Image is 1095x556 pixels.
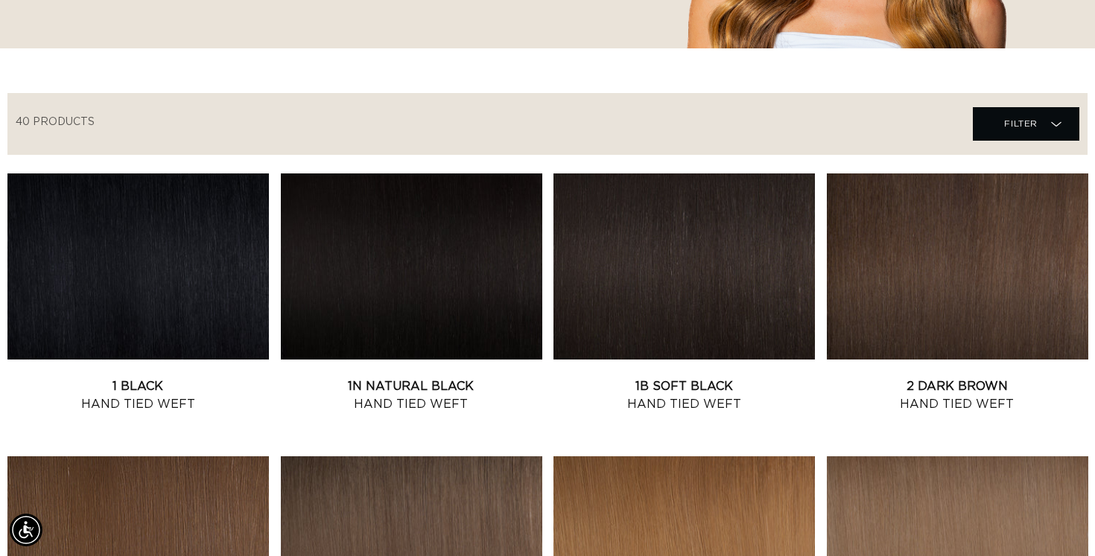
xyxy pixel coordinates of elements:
a: 2 Dark Brown Hand Tied Weft [827,377,1088,413]
a: 1N Natural Black Hand Tied Weft [281,377,542,413]
summary: Filter [973,107,1079,141]
span: 40 products [16,117,95,127]
a: 1 Black Hand Tied Weft [7,377,269,413]
iframe: Chat Widget [1021,485,1095,556]
span: Filter [1004,109,1038,138]
div: Accessibility Menu [10,514,42,546]
a: 1B Soft Black Hand Tied Weft [553,377,815,413]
